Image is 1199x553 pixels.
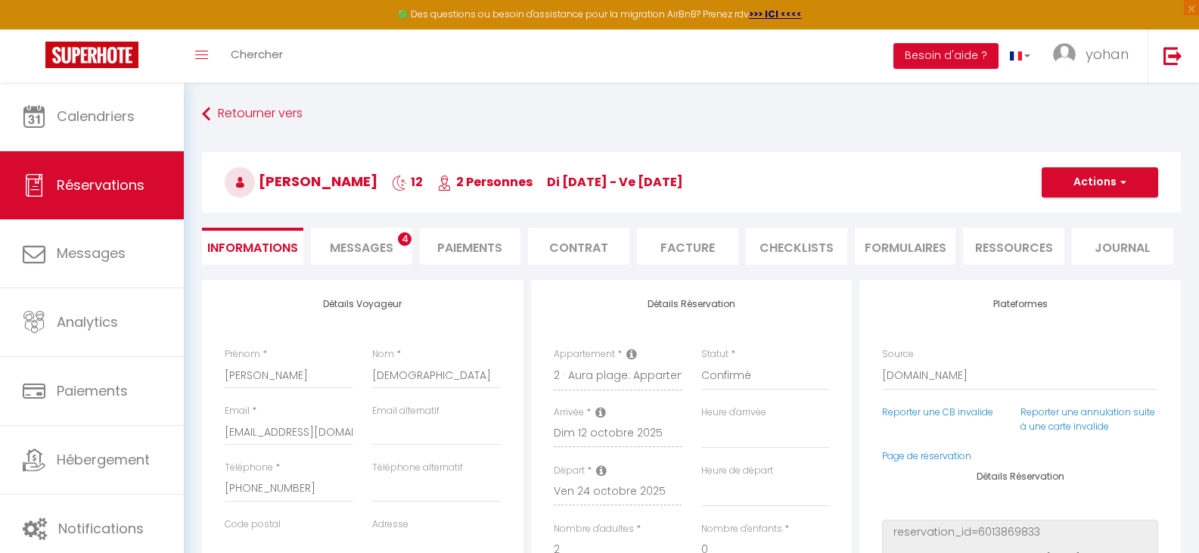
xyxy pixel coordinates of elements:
[219,30,294,82] a: Chercher
[746,228,847,265] li: CHECKLISTS
[202,101,1181,128] a: Retourner vers
[554,464,585,478] label: Départ
[372,461,463,475] label: Téléphone alternatif
[882,471,1158,482] h4: Détails Réservation
[882,449,971,462] a: Page de réservation
[554,347,615,362] label: Appartement
[1163,46,1182,65] img: logout
[231,46,283,62] span: Chercher
[372,404,440,418] label: Email alternatif
[420,228,521,265] li: Paiements
[225,347,260,362] label: Prénom
[398,232,412,246] span: 4
[528,228,629,265] li: Contrat
[882,405,993,418] a: Reporter une CB invalide
[225,404,250,418] label: Email
[330,239,393,256] span: Messages
[372,347,394,362] label: Nom
[58,519,144,538] span: Notifications
[554,299,830,309] h4: Détails Réservation
[701,405,766,420] label: Heure d'arrivée
[57,381,128,400] span: Paiements
[372,517,408,532] label: Adresse
[554,405,584,420] label: Arrivée
[57,450,150,469] span: Hébergement
[1072,228,1173,265] li: Journal
[392,173,423,191] span: 12
[637,228,738,265] li: Facture
[225,299,501,309] h4: Détails Voyageur
[963,228,1064,265] li: Ressources
[547,173,683,191] span: di [DATE] - ve [DATE]
[749,8,802,20] a: >>> ICI <<<<
[202,228,303,265] li: Informations
[45,42,138,68] img: Super Booking
[225,172,377,191] span: [PERSON_NAME]
[225,517,281,532] label: Code postal
[893,43,999,69] button: Besoin d'aide ?
[57,176,144,194] span: Réservations
[882,299,1158,309] h4: Plateformes
[882,347,914,362] label: Source
[1053,43,1076,66] img: ...
[57,312,118,331] span: Analytics
[554,522,634,536] label: Nombre d'adultes
[1086,45,1129,64] span: yohan
[701,464,773,478] label: Heure de départ
[437,173,533,191] span: 2 Personnes
[855,228,956,265] li: FORMULAIRES
[1042,30,1148,82] a: ... yohan
[701,347,728,362] label: Statut
[1042,167,1158,197] button: Actions
[701,522,782,536] label: Nombre d'enfants
[1020,405,1155,433] a: Reporter une annulation suite à une carte invalide
[57,107,135,126] span: Calendriers
[57,244,126,263] span: Messages
[225,461,273,475] label: Téléphone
